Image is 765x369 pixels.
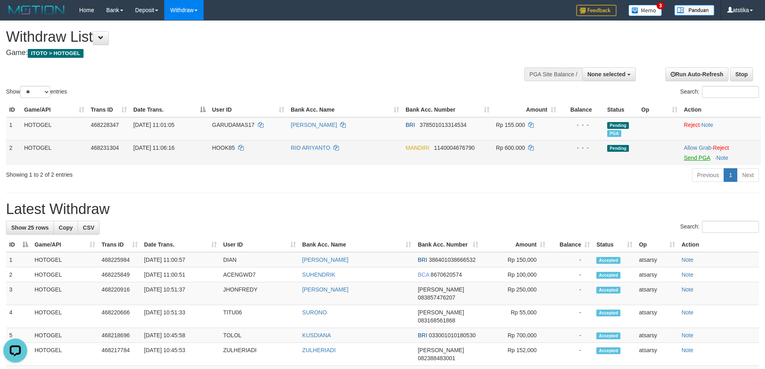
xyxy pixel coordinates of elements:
[220,328,299,343] td: TOLOL
[6,252,31,267] td: 1
[406,122,415,128] span: BRI
[20,86,50,98] select: Showentries
[549,343,593,366] td: -
[730,67,753,81] a: Stop
[28,49,84,58] span: ITOTO > HOTOGEL
[596,287,620,294] span: Accepted
[680,221,759,233] label: Search:
[596,257,620,264] span: Accepted
[21,117,88,141] td: HOTOGEL
[493,102,559,117] th: Amount: activate to sort column ascending
[88,102,130,117] th: Trans ID: activate to sort column ascending
[31,305,98,328] td: HOTOGEL
[220,282,299,305] td: JHONFREDY
[98,343,141,366] td: 468217784
[212,122,255,128] span: GARUDAMAS17
[420,122,467,128] span: Copy 378501013314534 to clipboard
[6,86,67,98] label: Show entries
[133,122,174,128] span: [DATE] 11:01:05
[141,305,220,328] td: [DATE] 10:51:33
[6,167,313,179] div: Showing 1 to 2 of 2 entries
[681,257,694,263] a: Note
[496,122,525,128] span: Rp 155.000
[220,305,299,328] td: TITU06
[21,140,88,165] td: HOTOGEL
[418,271,429,278] span: BCA
[302,309,327,316] a: SURONO
[418,317,455,324] span: Copy 083168561868 to clipboard
[684,122,700,128] a: Reject
[418,257,427,263] span: BRI
[702,221,759,233] input: Search:
[6,49,502,57] h4: Game:
[638,102,681,117] th: Op: activate to sort column ascending
[636,343,678,366] td: atsarsy
[429,332,476,338] span: Copy 033001010180530 to clipboard
[481,305,549,328] td: Rp 55,000
[6,117,21,141] td: 1
[596,332,620,339] span: Accepted
[681,102,761,117] th: Action
[636,282,678,305] td: atsarsy
[724,168,737,182] a: 1
[302,271,335,278] a: SUHENDRIK
[657,2,665,9] span: 3
[481,237,549,252] th: Amount: activate to sort column ascending
[549,328,593,343] td: -
[596,272,620,279] span: Accepted
[402,102,493,117] th: Bank Acc. Number: activate to sort column ascending
[702,122,714,128] a: Note
[31,252,98,267] td: HOTOGEL
[83,224,94,231] span: CSV
[678,237,759,252] th: Action
[593,237,636,252] th: Status: activate to sort column ascending
[414,237,481,252] th: Bank Acc. Number: activate to sort column ascending
[628,5,662,16] img: Button%20Memo.svg
[31,237,98,252] th: Game/API: activate to sort column ascending
[130,102,209,117] th: Date Trans.: activate to sort column descending
[31,343,98,366] td: HOTOGEL
[680,86,759,98] label: Search:
[429,257,476,263] span: Copy 386401038666532 to clipboard
[481,252,549,267] td: Rp 150,000
[582,67,636,81] button: None selected
[563,144,601,152] div: - - -
[406,145,429,151] span: MANDIRI
[576,5,616,16] img: Feedback.jpg
[220,252,299,267] td: DIAN
[481,267,549,282] td: Rp 100,000
[681,271,694,278] a: Note
[299,237,415,252] th: Bank Acc. Name: activate to sort column ascending
[6,221,54,234] a: Show 25 rows
[91,145,119,151] span: 468231304
[702,86,759,98] input: Search:
[607,145,629,152] span: Pending
[636,267,678,282] td: atsarsy
[596,347,620,354] span: Accepted
[212,145,235,151] span: HOOK85
[220,343,299,366] td: ZULHERIADI
[665,67,728,81] a: Run Auto-Refresh
[481,343,549,366] td: Rp 152,000
[549,252,593,267] td: -
[302,332,331,338] a: KUSDIANA
[141,343,220,366] td: [DATE] 10:45:53
[6,267,31,282] td: 2
[31,282,98,305] td: HOTOGEL
[209,102,288,117] th: User ID: activate to sort column ascending
[98,267,141,282] td: 468225849
[98,237,141,252] th: Trans ID: activate to sort column ascending
[418,309,464,316] span: [PERSON_NAME]
[549,305,593,328] td: -
[684,145,713,151] span: ·
[418,355,455,361] span: Copy 082388483001 to clipboard
[418,332,427,338] span: BRI
[681,140,761,165] td: ·
[692,168,724,182] a: Previous
[6,201,759,217] h1: Latest Withdraw
[21,102,88,117] th: Game/API: activate to sort column ascending
[6,328,31,343] td: 5
[141,282,220,305] td: [DATE] 10:51:37
[78,221,100,234] a: CSV
[6,4,67,16] img: MOTION_logo.png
